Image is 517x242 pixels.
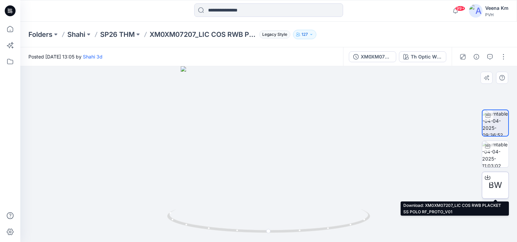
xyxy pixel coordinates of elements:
[471,51,482,62] button: Details
[399,51,446,62] button: Th Optic White - YCF
[361,53,392,60] div: XM0XM07207_LIC COS RWB PLACKET SS POLO RF_PROTO_V01
[100,30,135,39] a: SP26 THM
[485,4,509,12] div: Veena Km
[469,4,482,18] img: avatar
[67,30,85,39] a: Shahi
[485,12,509,17] div: PVH
[293,30,316,39] button: 127
[28,53,103,60] span: Posted [DATE] 13:05 by
[256,30,290,39] button: Legacy Style
[150,30,256,39] p: XM0XM07207_LIC COS RWB PLACKET SS POLO RF_PROTO_V01
[83,54,103,59] a: Shahi 3d
[28,30,52,39] a: Folders
[259,30,290,39] span: Legacy Style
[482,141,509,167] img: turntable-04-04-2025-11:03:02
[489,179,502,191] span: BW
[411,53,442,60] div: Th Optic White - YCF
[482,110,508,136] img: turntable-04-04-2025-09:36:52
[455,6,465,11] span: 99+
[349,51,396,62] button: XM0XM07207_LIC COS RWB PLACKET SS POLO RF_PROTO_V01
[301,31,308,38] p: 127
